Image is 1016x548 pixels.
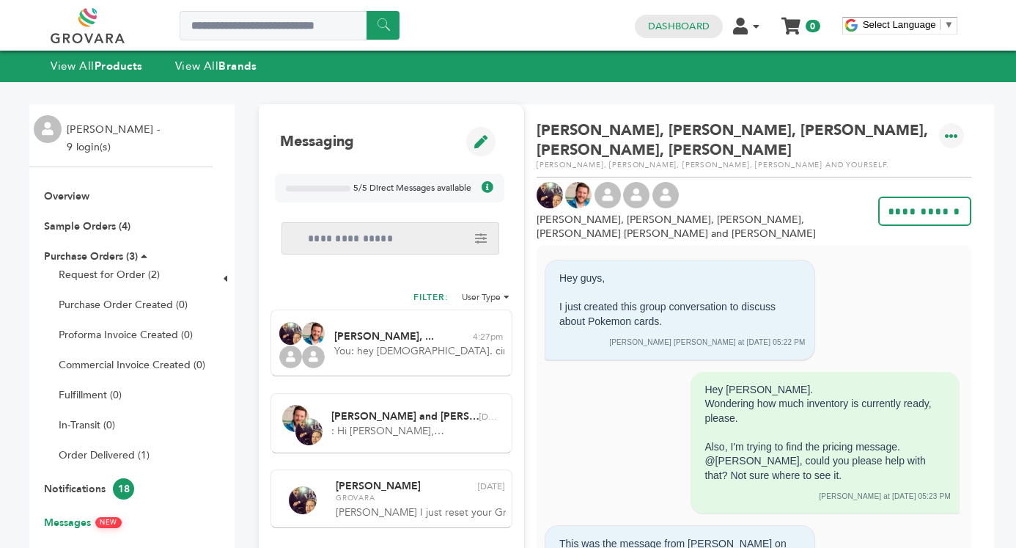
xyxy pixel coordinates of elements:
span: [DATE] [479,412,500,421]
span: [PERSON_NAME], ... [334,332,434,342]
a: View AllProducts [51,59,143,73]
img: profile.png [302,346,325,368]
li: User Type [462,291,509,303]
img: profile.png [652,182,679,208]
a: Overview [44,189,89,203]
span: 0 [806,20,820,32]
div: Hey guys, I just created this group conversation to discuss about Pokemon cards. [554,266,806,334]
input: Search messages [281,222,499,255]
h1: Messaging [280,132,354,151]
span: ▼ [944,19,954,30]
a: Purchase Order Created (0) [59,298,188,312]
span: [DATE] [478,482,504,491]
a: Request for Order (2) [59,268,160,282]
span: Grovara [336,493,504,503]
a: Notifications18 [44,482,134,496]
img: profile.png [34,115,62,143]
span: ​ [940,19,940,30]
span: [PERSON_NAME], [PERSON_NAME], [PERSON_NAME], [PERSON_NAME] [PERSON_NAME] and [PERSON_NAME] [537,213,816,241]
span: Select Language [863,19,936,30]
span: [PERSON_NAME] and [PERSON_NAME] [331,412,479,422]
a: Dashboard [648,20,710,33]
input: Search a product or brand... [180,11,400,40]
img: profile.png [279,346,302,368]
a: Order Delivered (1) [59,448,150,462]
span: You: hey [DEMOGRAPHIC_DATA]. circling back on this for extended list. thx. [334,344,504,359]
div: [PERSON_NAME], [PERSON_NAME], [PERSON_NAME], [PERSON_NAME], [PERSON_NAME] [537,116,971,160]
img: profile.png [623,182,649,208]
div: Wondering how much inventory is currently ready, please. [704,397,946,425]
div: [PERSON_NAME] at [DATE] 05:23 PM [699,492,951,502]
div: Hey [PERSON_NAME]. [699,378,951,489]
strong: Brands [218,59,257,73]
span: 4:27pm [473,332,503,341]
li: [PERSON_NAME] - 9 login(s) [67,121,163,156]
strong: Products [95,59,143,73]
span: [PERSON_NAME] I just reset your Grovara password - please login to complete your deal with [PERSO... [336,505,506,520]
a: In-Transit (0) [59,418,115,432]
div: [PERSON_NAME], [PERSON_NAME], [PERSON_NAME], [PERSON_NAME] and yourself. [537,160,971,170]
a: Fulfillment (0) [59,388,122,402]
span: : Hi [PERSON_NAME], [331,424,501,439]
span: [PERSON_NAME] [336,481,421,492]
span: 5/5 Direct Messages available [353,182,471,194]
a: Purchase Orders (3) [44,249,138,263]
a: My Cart [783,13,800,29]
a: Sample Orders (4) [44,219,130,233]
img: profile.png [594,182,621,208]
a: Proforma Invoice Created (0) [59,328,193,342]
div: Also, I'm trying to find the pricing message. @[PERSON_NAME], could you please help with that? No... [704,440,946,483]
a: View AllBrands [175,59,257,73]
div: [PERSON_NAME] [PERSON_NAME] at [DATE] 05:22 PM [609,337,805,348]
span: 18 [113,478,134,500]
a: MessagesNEW [44,516,122,530]
span: NEW [95,517,122,528]
a: Commercial Invoice Created (0) [59,358,205,372]
a: Select Language​ [863,19,954,30]
h2: FILTER: [413,291,449,307]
